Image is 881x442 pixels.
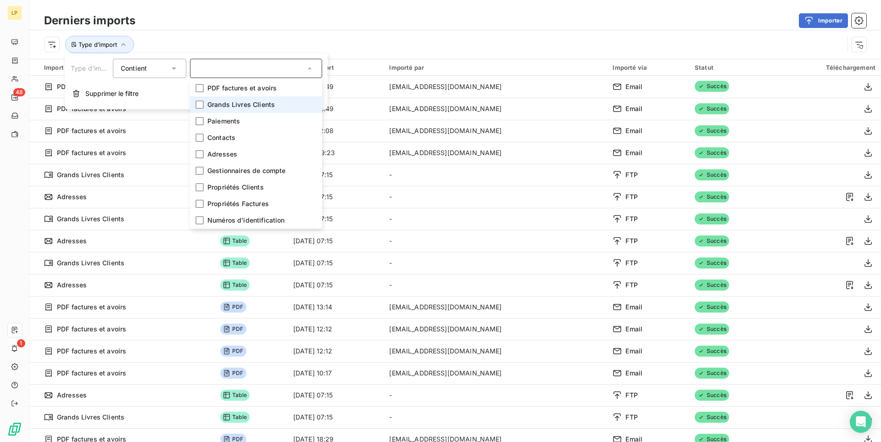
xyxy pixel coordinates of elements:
td: [EMAIL_ADDRESS][DOMAIN_NAME] [384,142,607,164]
span: FTP [625,236,637,246]
span: Succès [695,125,729,136]
td: [DATE] 07:15 [288,208,384,230]
span: Grands Livres Clients [57,214,124,224]
span: Numéros d’identification [207,216,285,225]
td: - [384,384,607,406]
span: Adresses [57,280,87,290]
span: PDF [220,346,246,357]
td: [EMAIL_ADDRESS][DOMAIN_NAME] [384,98,607,120]
div: Téléchargement [777,64,875,71]
span: Adresses [57,391,87,400]
td: [DATE] 07:15 [288,252,384,274]
span: FTP [625,391,637,400]
span: Succès [695,257,729,269]
td: [DATE] 12:12 [288,318,384,340]
span: Succès [695,390,729,401]
span: Succès [695,213,729,224]
span: Propriétés Clients [207,183,264,192]
span: Email [625,148,642,157]
span: Adresses [57,236,87,246]
td: [EMAIL_ADDRESS][DOMAIN_NAME] [384,362,607,384]
button: Supprimer le filtre [65,84,328,104]
span: PDF factures et avoirs [57,369,126,378]
span: Succès [695,280,729,291]
td: [DATE] 07:15 [288,274,384,296]
span: PDF [220,324,246,335]
span: Succès [695,191,729,202]
span: PDF factures et avoirs [57,82,126,91]
td: [EMAIL_ADDRESS][DOMAIN_NAME] [384,318,607,340]
span: Succès [695,412,729,423]
span: FTP [625,170,637,179]
span: FTP [625,258,637,268]
span: Email [625,369,642,378]
span: Grands Livres Clients [57,413,124,422]
span: Succès [695,324,729,335]
td: - [384,230,607,252]
span: Table [220,412,250,423]
td: [DATE] 09:23 [288,142,384,164]
span: Table [220,280,250,291]
td: [DATE] 07:15 [288,186,384,208]
div: Open Intercom Messenger [850,411,872,433]
span: Propriétés Factures [207,199,269,208]
span: PDF factures et avoirs [57,302,126,312]
td: [DATE] 07:15 [288,406,384,428]
span: Email [625,325,642,334]
div: Statut [695,64,766,71]
span: Email [625,302,642,312]
span: Table [220,390,250,401]
div: LP [7,6,22,20]
span: PDF factures et avoirs [57,148,126,157]
span: PDF factures et avoirs [57,347,126,356]
span: Succès [695,81,729,92]
td: - [384,208,607,230]
span: PDF factures et avoirs [57,126,126,135]
span: Succès [695,235,729,246]
td: - [384,186,607,208]
td: [DATE] 12:49 [288,76,384,98]
button: Type d’import [65,36,134,53]
span: PDF factures et avoirs [57,325,126,334]
span: Succès [695,346,729,357]
span: Succès [695,169,729,180]
span: Email [625,347,642,356]
span: PDF factures et avoirs [207,84,277,93]
span: Type d’import [78,41,117,48]
td: [EMAIL_ADDRESS][DOMAIN_NAME] [384,120,607,142]
img: Logo LeanPay [7,422,22,436]
span: 1 [17,339,25,347]
span: Email [625,126,642,135]
span: FTP [625,280,637,290]
span: Adresses [207,150,237,159]
td: [DATE] 12:12 [288,340,384,362]
td: [EMAIL_ADDRESS][DOMAIN_NAME] [384,296,607,318]
td: [DATE] 10:17 [288,362,384,384]
div: Import [44,63,209,72]
h3: Derniers imports [44,12,135,29]
span: Type d’import [71,64,114,72]
td: - [384,406,607,428]
span: Table [220,257,250,269]
td: [EMAIL_ADDRESS][DOMAIN_NAME] [384,76,607,98]
td: [DATE] 13:14 [288,296,384,318]
span: PDF [220,302,246,313]
span: Email [625,82,642,91]
span: Table [220,235,250,246]
span: 48 [13,88,25,96]
div: Importé par [389,64,602,71]
span: Succès [695,368,729,379]
td: [DATE] 07:15 [288,230,384,252]
span: Supprimer le filtre [85,89,139,98]
span: Grands Livres Clients [207,100,275,109]
span: Succès [695,103,729,114]
span: FTP [625,192,637,201]
span: Adresses [57,192,87,201]
td: [DATE] 07:15 [288,384,384,406]
td: - [384,274,607,296]
td: [EMAIL_ADDRESS][DOMAIN_NAME] [384,340,607,362]
span: FTP [625,214,637,224]
td: [DATE] 12:08 [288,120,384,142]
span: Email [625,104,642,113]
span: Succès [695,302,729,313]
